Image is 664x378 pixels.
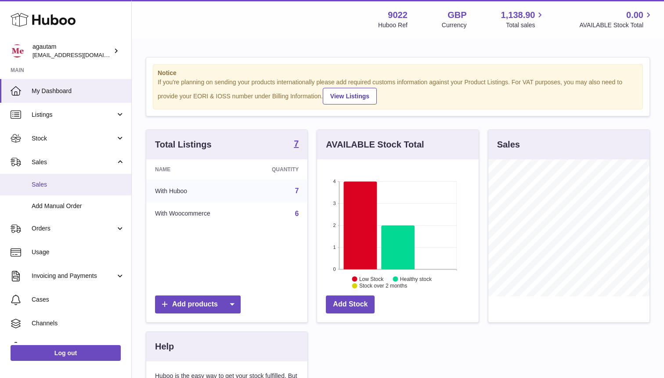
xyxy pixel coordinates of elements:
[333,266,336,272] text: 0
[146,180,246,202] td: With Huboo
[32,158,115,166] span: Sales
[32,134,115,143] span: Stock
[32,224,115,233] span: Orders
[501,9,545,29] a: 1,138.90 Total sales
[447,9,466,21] strong: GBP
[158,78,638,104] div: If you're planning on sending your products internationally please add required customs informati...
[501,9,535,21] span: 1,138.90
[295,210,299,217] a: 6
[497,139,520,151] h3: Sales
[32,180,125,189] span: Sales
[326,295,375,313] a: Add Stock
[246,159,307,180] th: Quantity
[32,295,125,304] span: Cases
[146,202,246,225] td: With Woocommerce
[333,201,336,206] text: 3
[32,202,125,210] span: Add Manual Order
[323,88,377,104] a: View Listings
[359,283,407,289] text: Stock over 2 months
[333,245,336,250] text: 1
[579,9,653,29] a: 0.00 AVAILABLE Stock Total
[294,139,299,150] a: 7
[32,51,129,58] span: [EMAIL_ADDRESS][DOMAIN_NAME]
[400,276,432,282] text: Healthy stock
[442,21,467,29] div: Currency
[626,9,643,21] span: 0.00
[32,319,125,328] span: Channels
[32,248,125,256] span: Usage
[579,21,653,29] span: AVAILABLE Stock Total
[32,272,115,280] span: Invoicing and Payments
[326,139,424,151] h3: AVAILABLE Stock Total
[158,69,638,77] strong: Notice
[294,139,299,148] strong: 7
[11,44,24,58] img: info@naturemedical.co.uk
[11,345,121,361] a: Log out
[32,43,112,59] div: agautam
[333,179,336,184] text: 4
[146,159,246,180] th: Name
[359,276,384,282] text: Low Stock
[32,111,115,119] span: Listings
[333,223,336,228] text: 2
[295,187,299,194] a: 7
[378,21,408,29] div: Huboo Ref
[155,295,241,313] a: Add products
[388,9,408,21] strong: 9022
[155,139,212,151] h3: Total Listings
[155,341,174,353] h3: Help
[506,21,545,29] span: Total sales
[32,87,125,95] span: My Dashboard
